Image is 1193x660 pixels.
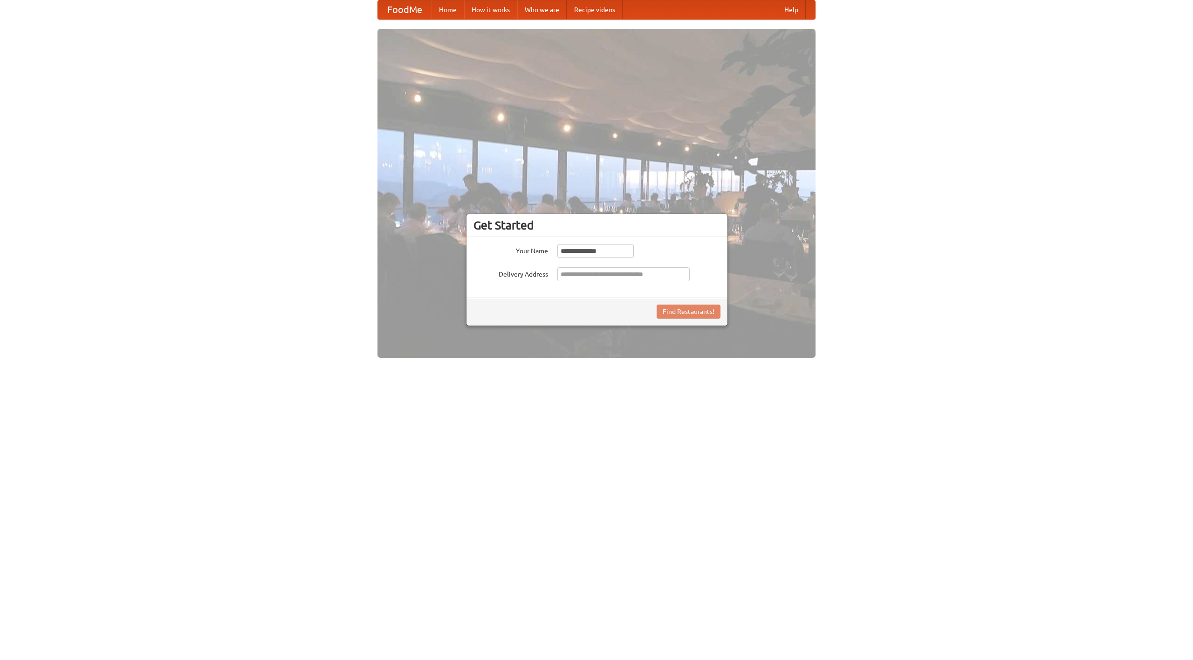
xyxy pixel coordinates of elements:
label: Delivery Address [473,267,548,279]
a: Home [432,0,464,19]
a: FoodMe [378,0,432,19]
a: How it works [464,0,517,19]
label: Your Name [473,244,548,256]
h3: Get Started [473,218,720,232]
button: Find Restaurants! [657,305,720,319]
a: Who we are [517,0,567,19]
a: Help [777,0,806,19]
a: Recipe videos [567,0,623,19]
